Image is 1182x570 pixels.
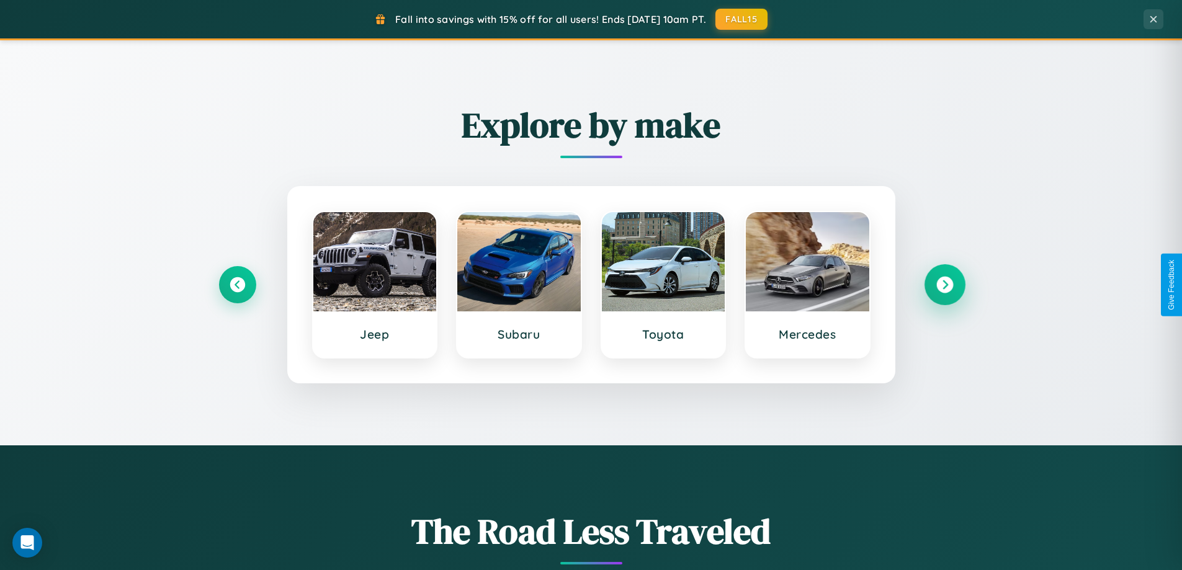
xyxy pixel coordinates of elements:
[326,327,424,342] h3: Jeep
[12,528,42,558] div: Open Intercom Messenger
[395,13,706,25] span: Fall into savings with 15% off for all users! Ends [DATE] 10am PT.
[614,327,713,342] h3: Toyota
[758,327,857,342] h3: Mercedes
[715,9,768,30] button: FALL15
[219,101,964,149] h2: Explore by make
[470,327,568,342] h3: Subaru
[219,507,964,555] h1: The Road Less Traveled
[1167,260,1176,310] div: Give Feedback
